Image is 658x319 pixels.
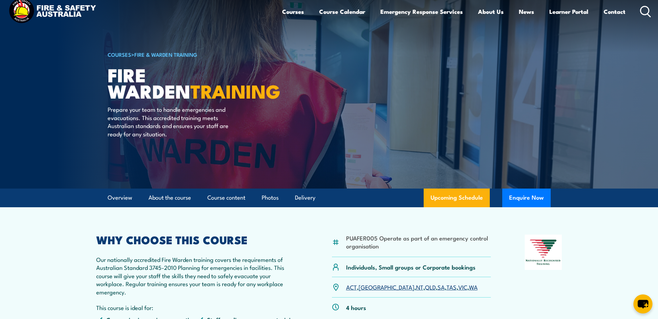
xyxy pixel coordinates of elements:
[346,283,478,291] p: , , , , , , ,
[447,283,457,291] a: TAS
[502,189,551,207] button: Enquire Now
[96,303,298,311] p: This course is ideal for:
[525,235,562,270] img: Nationally Recognised Training logo.
[469,283,478,291] a: WA
[633,294,652,313] button: chat-button
[282,2,304,21] a: Courses
[108,51,131,58] a: COURSES
[96,255,298,296] p: Our nationally accredited Fire Warden training covers the requirements of Australian Standard 374...
[295,189,315,207] a: Delivery
[519,2,534,21] a: News
[604,2,625,21] a: Contact
[346,234,491,250] li: PUAFER005 Operate as part of an emergency control organisation
[346,263,476,271] p: Individuals, Small groups or Corporate bookings
[96,235,298,244] h2: WHY CHOOSE THIS COURSE
[207,189,245,207] a: Course content
[438,283,445,291] a: SA
[380,2,463,21] a: Emergency Response Services
[416,283,423,291] a: NT
[262,189,279,207] a: Photos
[458,283,467,291] a: VIC
[108,66,279,99] h1: Fire Warden
[134,51,197,58] a: Fire & Warden Training
[549,2,588,21] a: Learner Portal
[108,189,132,207] a: Overview
[346,283,357,291] a: ACT
[346,303,366,311] p: 4 hours
[478,2,504,21] a: About Us
[425,283,436,291] a: QLD
[424,189,490,207] a: Upcoming Schedule
[319,2,365,21] a: Course Calendar
[108,105,234,138] p: Prepare your team to handle emergencies and evacuations. This accredited training meets Australia...
[359,283,414,291] a: [GEOGRAPHIC_DATA]
[108,50,279,58] h6: >
[190,76,280,105] strong: TRAINING
[148,189,191,207] a: About the course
